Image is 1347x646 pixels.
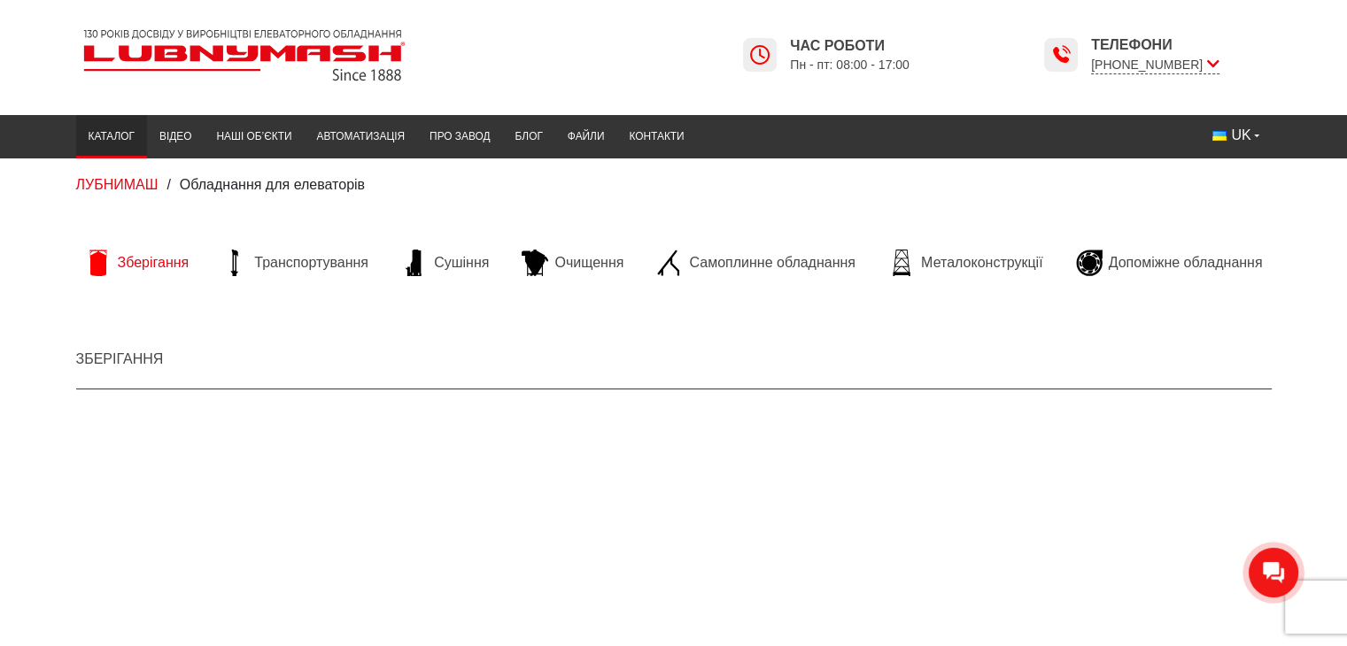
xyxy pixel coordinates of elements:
span: Сушіння [434,253,489,273]
a: Допоміжне обладнання [1067,250,1272,276]
a: Автоматизація [304,119,417,154]
span: [PHONE_NUMBER] [1091,56,1219,74]
a: Зберігання [76,351,164,366]
a: Зберігання [76,250,198,276]
span: Час роботи [790,36,910,56]
span: Транспортування [254,253,368,273]
span: Самоплинне обладнання [689,253,855,273]
a: Наші об’єкти [204,119,304,154]
a: Транспортування [213,250,377,276]
a: Відео [147,119,204,154]
a: ЛУБНИМАШ [76,177,159,192]
a: Каталог [76,119,147,154]
a: Самоплинне обладнання [647,250,863,276]
span: Зберігання [118,253,190,273]
span: Металоконструкції [921,253,1042,273]
a: Металоконструкції [879,250,1051,276]
span: Допоміжне обладнання [1109,253,1263,273]
a: Файли [555,119,617,154]
span: / [166,177,170,192]
span: UK [1231,126,1250,145]
a: Сушіння [392,250,498,276]
a: Очищення [513,250,632,276]
a: Контакти [616,119,696,154]
a: Блог [502,119,554,154]
img: Lubnymash time icon [749,44,770,65]
img: Lubnymash time icon [1050,44,1072,65]
span: Обладнання для елеваторів [180,177,365,192]
a: Про завод [417,119,502,154]
img: Lubnymash [76,22,413,88]
img: Українська [1212,131,1227,141]
button: UK [1200,119,1271,151]
span: Очищення [554,253,623,273]
span: Телефони [1091,35,1219,55]
span: Пн - пт: 08:00 - 17:00 [790,57,910,73]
